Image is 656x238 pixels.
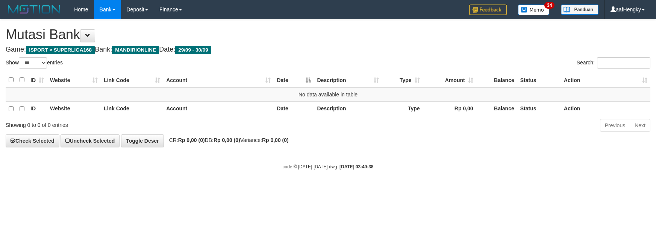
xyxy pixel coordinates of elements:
[561,101,650,116] th: Action
[517,73,561,87] th: Status
[178,137,205,143] strong: Rp 0,00 (0)
[314,73,382,87] th: Description: activate to sort column ascending
[476,101,517,116] th: Balance
[283,164,374,169] small: code © [DATE]-[DATE] dwg |
[339,164,373,169] strong: [DATE] 03:49:38
[561,5,598,15] img: panduan.png
[6,118,268,129] div: Showing 0 to 0 of 0 entries
[6,57,63,69] label: Show entries
[61,134,120,147] a: Uncheck Selected
[600,119,630,132] a: Previous
[121,134,164,147] a: Toggle Descr
[19,57,47,69] select: Showentries
[47,101,101,116] th: Website
[175,46,211,54] span: 29/09 - 30/09
[544,2,554,9] span: 34
[26,46,95,54] span: ISPORT > SUPERLIGA168
[6,4,63,15] img: MOTION_logo.png
[382,101,423,116] th: Type
[101,101,163,116] th: Link Code
[630,119,650,132] a: Next
[6,87,650,102] td: No data available in table
[561,73,650,87] th: Action: activate to sort column ascending
[6,46,650,53] h4: Game: Bank: Date:
[214,137,240,143] strong: Rp 0,00 (0)
[165,137,289,143] span: CR: DB: Variance:
[27,101,47,116] th: ID
[423,101,476,116] th: Rp 0,00
[469,5,507,15] img: Feedback.jpg
[314,101,382,116] th: Description
[274,101,314,116] th: Date
[6,134,59,147] a: Check Selected
[112,46,159,54] span: MANDIRIONLINE
[476,73,517,87] th: Balance
[262,137,289,143] strong: Rp 0,00 (0)
[423,73,476,87] th: Amount: activate to sort column ascending
[518,5,550,15] img: Button%20Memo.svg
[6,27,650,42] h1: Mutasi Bank
[101,73,163,87] th: Link Code: activate to sort column ascending
[27,73,47,87] th: ID: activate to sort column ascending
[274,73,314,87] th: Date: activate to sort column descending
[163,101,274,116] th: Account
[597,57,650,69] input: Search:
[517,101,561,116] th: Status
[47,73,101,87] th: Website: activate to sort column ascending
[382,73,423,87] th: Type: activate to sort column ascending
[163,73,274,87] th: Account: activate to sort column ascending
[577,57,650,69] label: Search:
